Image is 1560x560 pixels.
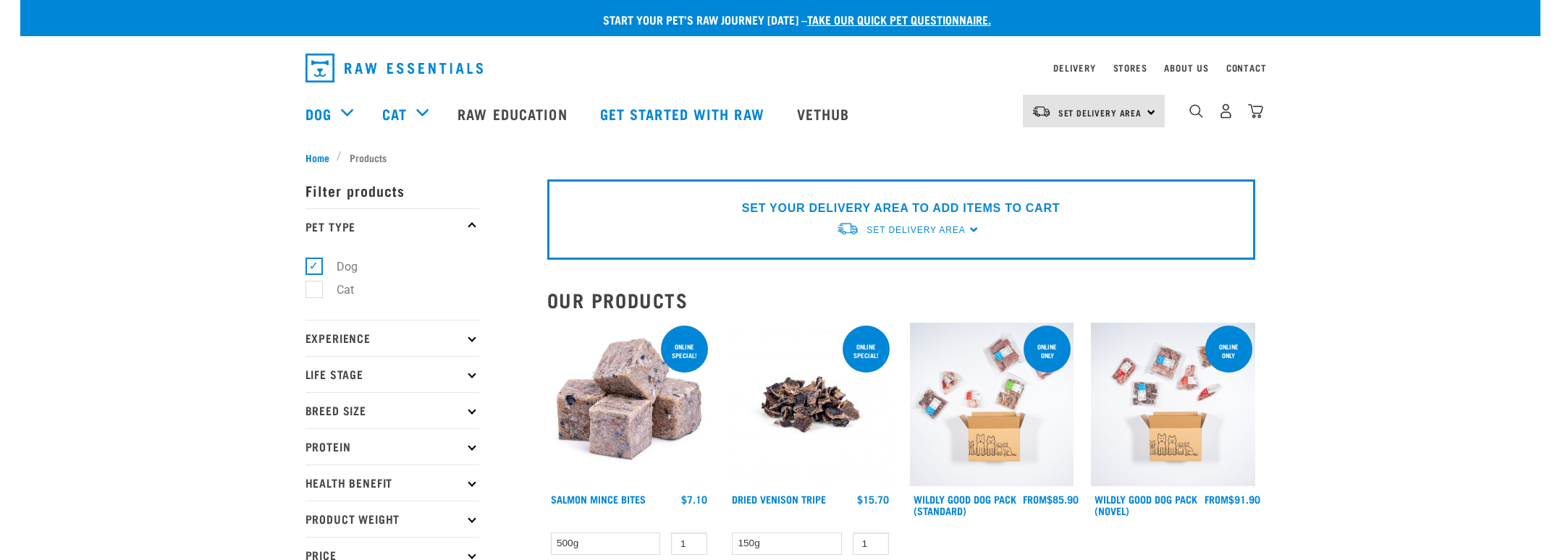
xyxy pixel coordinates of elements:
a: Dried Venison Tripe [732,496,826,501]
img: home-icon@2x.png [1248,103,1263,119]
span: FROM [1205,496,1228,501]
h2: Our Products [547,289,1255,311]
a: Home [305,150,337,165]
a: Stores [1113,65,1147,70]
img: Raw Essentials Logo [305,54,483,82]
a: Vethub [783,85,868,143]
span: Home [305,150,329,165]
a: Wildly Good Dog Pack (Standard) [914,496,1016,513]
img: user.png [1218,103,1234,119]
img: Dog 0 2sec [910,323,1074,487]
p: Health Benefit [305,464,479,501]
img: Dog Novel 0 2sec [1091,323,1255,487]
span: FROM [1023,496,1047,501]
div: $85.90 [1023,493,1079,505]
div: Online Only [1024,336,1071,366]
span: Set Delivery Area [867,225,965,235]
div: ONLINE SPECIAL! [843,336,890,366]
label: Dog [313,258,363,276]
input: 1 [671,533,707,555]
label: Cat [313,281,360,299]
p: Life Stage [305,356,479,392]
a: Dog [305,103,332,124]
a: take our quick pet questionnaire. [807,16,991,22]
nav: dropdown navigation [20,85,1540,143]
img: van-moving.png [836,221,859,237]
img: van-moving.png [1032,105,1051,118]
a: Contact [1226,65,1267,70]
p: Product Weight [305,501,479,537]
div: $7.10 [681,493,707,505]
p: SET YOUR DELIVERY AREA TO ADD ITEMS TO CART [742,200,1060,217]
span: Set Delivery Area [1058,110,1142,115]
p: Breed Size [305,392,479,428]
a: Wildly Good Dog Pack (Novel) [1095,496,1197,513]
a: Delivery [1053,65,1095,70]
p: Pet Type [305,208,479,245]
div: $15.70 [857,493,889,505]
input: 1 [853,533,889,555]
p: Start your pet’s raw journey [DATE] – [31,11,1551,28]
a: Salmon Mince Bites [551,496,646,501]
div: $91.90 [1205,493,1260,505]
img: home-icon-1@2x.png [1189,104,1203,118]
p: Protein [305,428,479,464]
img: Dried Vension Tripe 1691 [728,323,893,487]
p: Experience [305,320,479,356]
a: About Us [1164,65,1208,70]
nav: breadcrumbs [305,150,1255,165]
img: 1141 Salmon Mince 01 [547,323,712,487]
a: Get started with Raw [586,85,783,143]
a: Raw Education [443,85,585,143]
a: Cat [382,103,407,124]
div: ONLINE SPECIAL! [661,336,708,366]
nav: dropdown navigation [294,48,1267,88]
p: Filter products [305,172,479,208]
div: Online Only [1205,336,1252,366]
